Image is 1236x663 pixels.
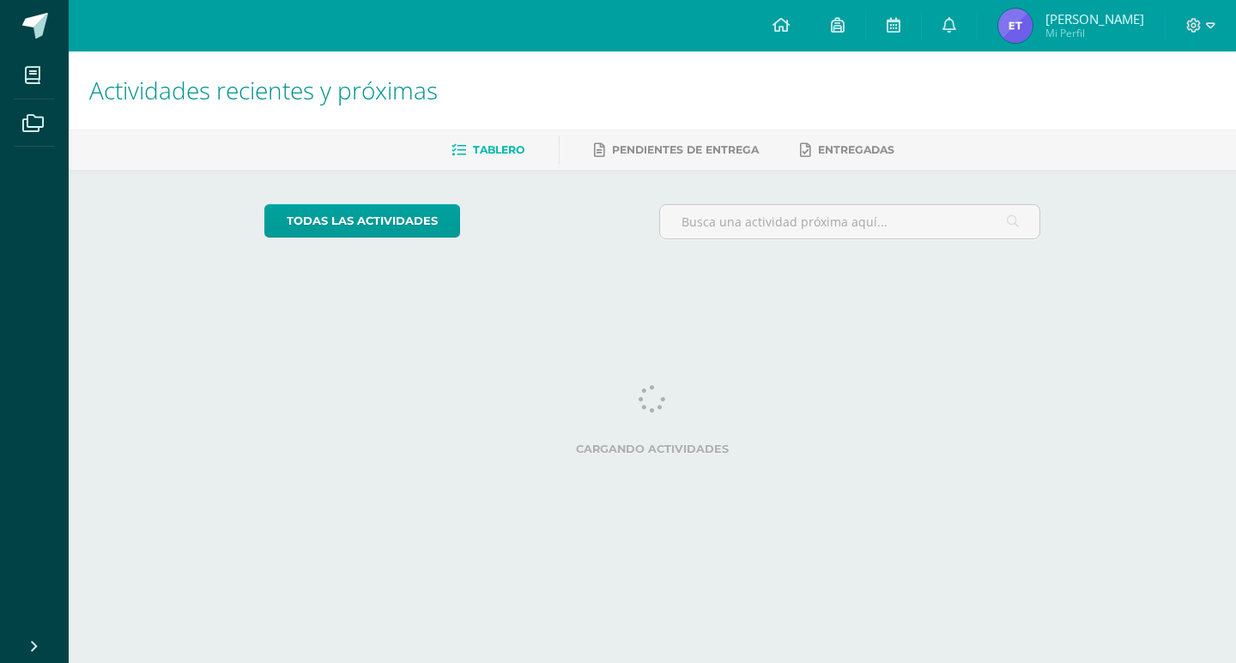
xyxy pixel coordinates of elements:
span: Pendientes de entrega [612,143,759,156]
a: Entregadas [800,136,894,164]
a: todas las Actividades [264,204,460,238]
span: Actividades recientes y próximas [89,74,438,106]
span: Mi Perfil [1045,26,1144,40]
span: [PERSON_NAME] [1045,10,1144,27]
span: Entregadas [818,143,894,156]
a: Tablero [451,136,524,164]
label: Cargando actividades [264,443,1041,455]
span: Tablero [473,143,524,156]
a: Pendientes de entrega [594,136,759,164]
img: 75f8a36880c4112926252b5361bf02b4.png [998,9,1033,43]
input: Busca una actividad próxima aquí... [660,205,1040,238]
